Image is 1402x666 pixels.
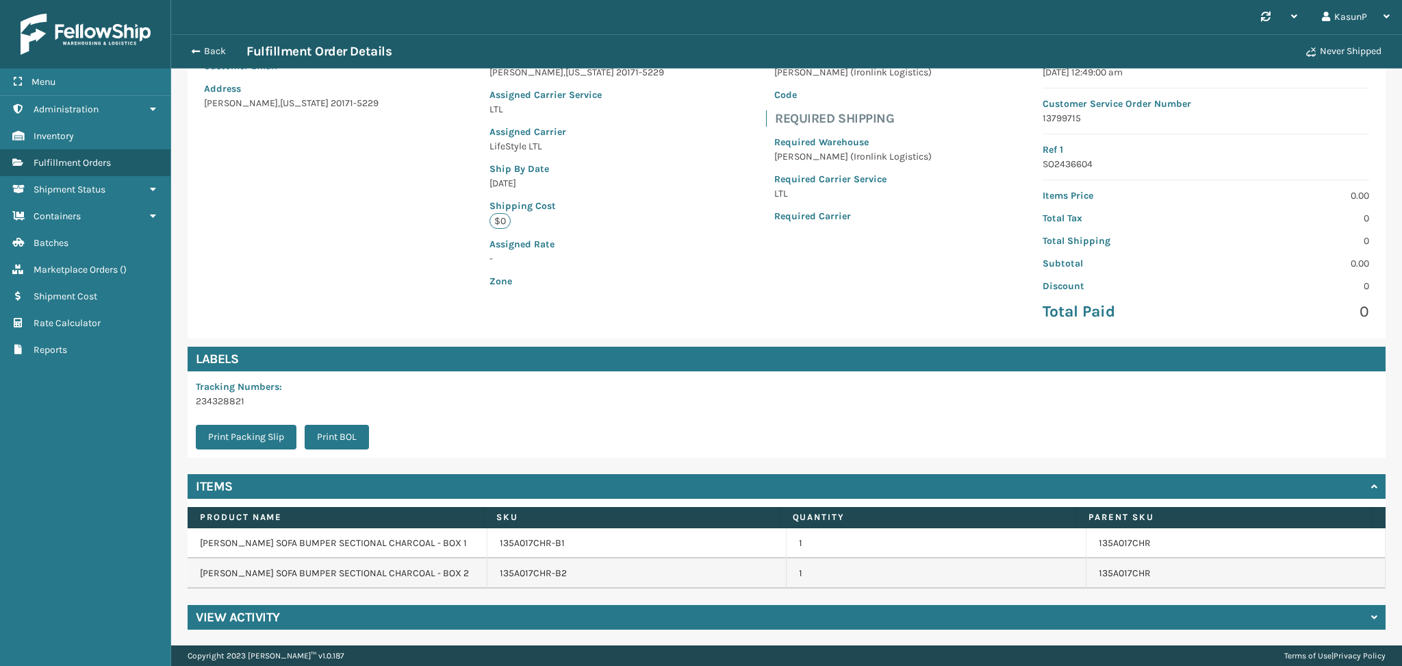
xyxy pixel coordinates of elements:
[34,264,118,275] span: Marketplace Orders
[793,511,1064,523] label: Quantity
[1214,188,1369,203] p: 0.00
[489,199,664,213] p: Shipping Cost
[774,65,932,79] p: [PERSON_NAME] (Ironlink Logistics)
[1214,234,1369,248] p: 0
[787,528,1086,558] td: 1
[489,251,664,266] p: -
[489,213,511,229] p: $0
[34,184,105,195] span: Shipment Status
[1043,111,1369,125] p: 13799715
[200,511,471,523] label: Product Name
[774,172,932,186] p: Required Carrier Service
[1043,256,1198,271] p: Subtotal
[1043,143,1369,157] p: Ref 1
[1086,558,1386,589] td: 135A017CHR
[489,102,664,116] p: LTL
[34,103,99,115] span: Administration
[1043,157,1369,171] p: SO2436604
[183,45,246,58] button: Back
[1043,279,1198,293] p: Discount
[774,149,932,164] p: [PERSON_NAME] (Ironlink Logistics)
[278,97,280,109] span: ,
[34,291,97,302] span: Shipment Cost
[774,88,932,102] p: Code
[34,237,68,249] span: Batches
[1043,211,1198,225] p: Total Tax
[1306,47,1316,57] i: Never Shipped
[774,135,932,149] p: Required Warehouse
[34,317,101,329] span: Rate Calculator
[188,347,1386,371] h4: Labels
[188,645,344,666] p: Copyright 2023 [PERSON_NAME]™ v 1.0.187
[34,157,111,169] span: Fulfillment Orders
[563,66,565,78] span: ,
[1214,279,1369,293] p: 0
[280,97,329,109] span: [US_STATE]
[305,425,369,449] button: Print BOL
[1086,528,1386,558] td: 135A017CHR
[787,558,1086,589] td: 1
[489,88,664,102] p: Assigned Carrier Service
[31,76,55,88] span: Menu
[34,130,74,142] span: Inventory
[1043,301,1198,322] p: Total Paid
[34,210,81,222] span: Containers
[1214,256,1369,271] p: 0.00
[774,186,932,201] p: LTL
[331,97,379,109] span: 20171-5229
[500,536,565,550] a: 135A017CHR-B1
[775,110,940,127] h4: Required Shipping
[565,66,614,78] span: [US_STATE]
[196,381,282,393] span: Tracking Numbers :
[489,274,664,288] p: Zone
[489,162,664,176] p: Ship By Date
[1043,188,1198,203] p: Items Price
[196,478,233,495] h4: Items
[1284,651,1331,661] a: Terms of Use
[1284,645,1386,666] div: |
[196,425,296,449] button: Print Packing Slip
[1043,65,1369,79] p: [DATE] 12:49:00 am
[246,43,392,60] h3: Fulfillment Order Details
[774,209,932,223] p: Required Carrier
[34,344,67,356] span: Reports
[1298,38,1390,65] button: Never Shipped
[120,264,127,275] span: ( )
[188,558,487,589] td: [PERSON_NAME] SOFA BUMPER SECTIONAL CHARCOAL - BOX 2
[500,567,567,580] a: 135A017CHR-B2
[204,97,278,109] span: [PERSON_NAME]
[489,237,664,251] p: Assigned Rate
[1214,301,1369,322] p: 0
[1043,234,1198,248] p: Total Shipping
[204,83,241,95] span: Address
[489,139,664,153] p: LifeStyle LTL
[1043,97,1369,111] p: Customer Service Order Number
[1214,211,1369,225] p: 0
[1088,511,1360,523] label: Parent SKU
[1334,651,1386,661] a: Privacy Policy
[616,66,664,78] span: 20171-5229
[489,125,664,139] p: Assigned Carrier
[496,511,767,523] label: SKU
[196,394,377,408] p: 234328821
[196,609,280,626] h4: View Activity
[489,176,664,190] p: [DATE]
[489,66,563,78] span: [PERSON_NAME]
[21,14,151,55] img: logo
[188,528,487,558] td: [PERSON_NAME] SOFA BUMPER SECTIONAL CHARCOAL - BOX 1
